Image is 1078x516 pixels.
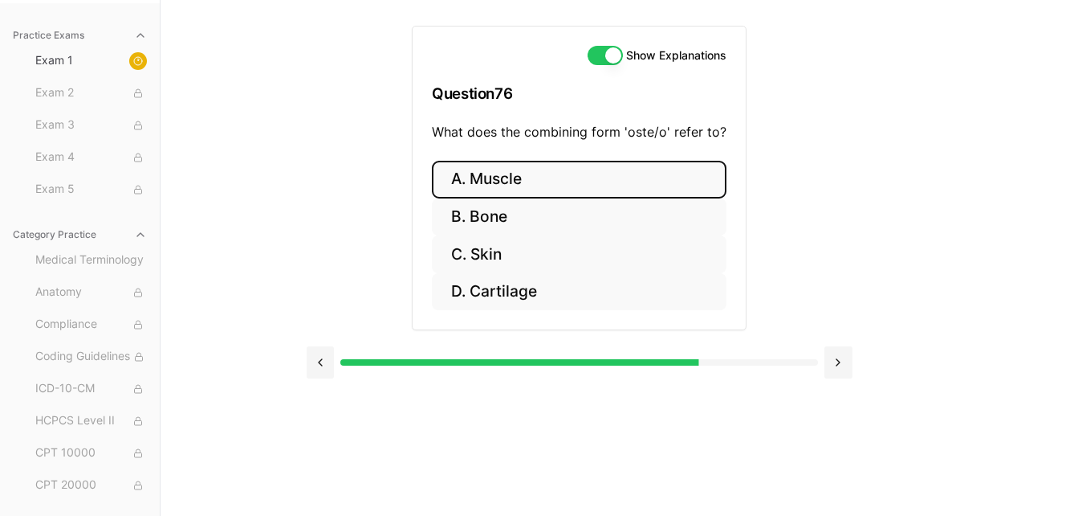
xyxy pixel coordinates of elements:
[35,412,147,430] span: HCPCS Level II
[432,161,726,199] button: A. Muscle
[29,280,153,305] button: Anatomy
[29,473,153,498] button: CPT 20000
[35,444,147,462] span: CPT 10000
[29,113,153,138] button: Exam 3
[29,80,153,106] button: Exam 2
[35,117,147,134] span: Exam 3
[29,376,153,402] button: ICD-10-CM
[35,284,147,301] span: Anatomy
[29,440,153,466] button: CPT 10000
[432,70,726,117] h3: Question 76
[35,477,147,494] span: CPT 20000
[35,52,147,70] span: Exam 1
[6,222,153,248] button: Category Practice
[432,235,726,273] button: C. Skin
[35,316,147,334] span: Compliance
[432,273,726,311] button: D. Cartilage
[35,348,147,366] span: Coding Guidelines
[29,145,153,170] button: Exam 4
[29,344,153,370] button: Coding Guidelines
[432,199,726,236] button: B. Bone
[29,48,153,74] button: Exam 1
[35,84,147,102] span: Exam 2
[35,149,147,166] span: Exam 4
[29,312,153,338] button: Compliance
[35,252,147,269] span: Medical Terminology
[626,50,726,61] label: Show Explanations
[35,181,147,199] span: Exam 5
[29,177,153,203] button: Exam 5
[6,23,153,48] button: Practice Exams
[29,248,153,273] button: Medical Terminology
[29,408,153,434] button: HCPCS Level II
[432,122,726,141] p: What does the combining form 'oste/o' refer to?
[35,380,147,398] span: ICD-10-CM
